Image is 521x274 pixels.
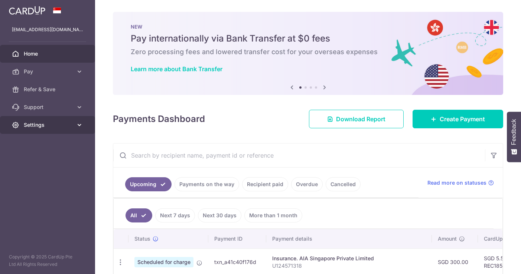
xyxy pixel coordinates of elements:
a: Next 7 days [155,208,195,222]
span: Read more on statuses [427,179,486,186]
a: Recipient paid [242,177,288,191]
h6: Zero processing fees and lowered transfer cost for your overseas expenses [131,47,485,56]
a: Learn more about Bank Transfer [131,65,222,73]
a: Cancelled [326,177,361,191]
a: Read more on statuses [427,179,494,186]
div: Insurance. AIA Singapore Private Limited [272,255,426,262]
span: Help [17,5,32,12]
p: U124571318 [272,262,426,270]
span: Refer & Save [24,86,73,93]
span: CardUp fee [484,235,512,242]
a: Create Payment [413,110,503,128]
span: Create Payment [440,115,485,123]
a: All [126,208,152,222]
img: Bank transfer banner [113,12,503,95]
a: More than 1 month [244,208,302,222]
span: Support [24,103,73,111]
span: Status [134,235,150,242]
h4: Payments Dashboard [113,112,205,126]
a: Download Report [309,110,404,128]
span: Scheduled for charge [134,257,193,267]
input: Search by recipient name, payment id or reference [113,143,485,167]
a: Overdue [291,177,323,191]
span: Feedback [511,119,517,145]
p: [EMAIL_ADDRESS][DOMAIN_NAME] [12,26,83,33]
a: Payments on the way [175,177,239,191]
p: NEW [131,24,485,30]
img: CardUp [9,6,45,15]
th: Payment ID [208,229,266,248]
button: Feedback - Show survey [507,112,521,162]
h5: Pay internationally via Bank Transfer at $0 fees [131,33,485,44]
span: Amount [438,235,457,242]
span: Pay [24,68,73,75]
th: Payment details [266,229,432,248]
a: Next 30 days [198,208,241,222]
span: Home [24,50,73,57]
span: Download Report [336,115,385,123]
a: Upcoming [125,177,172,191]
span: Settings [24,121,73,129]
